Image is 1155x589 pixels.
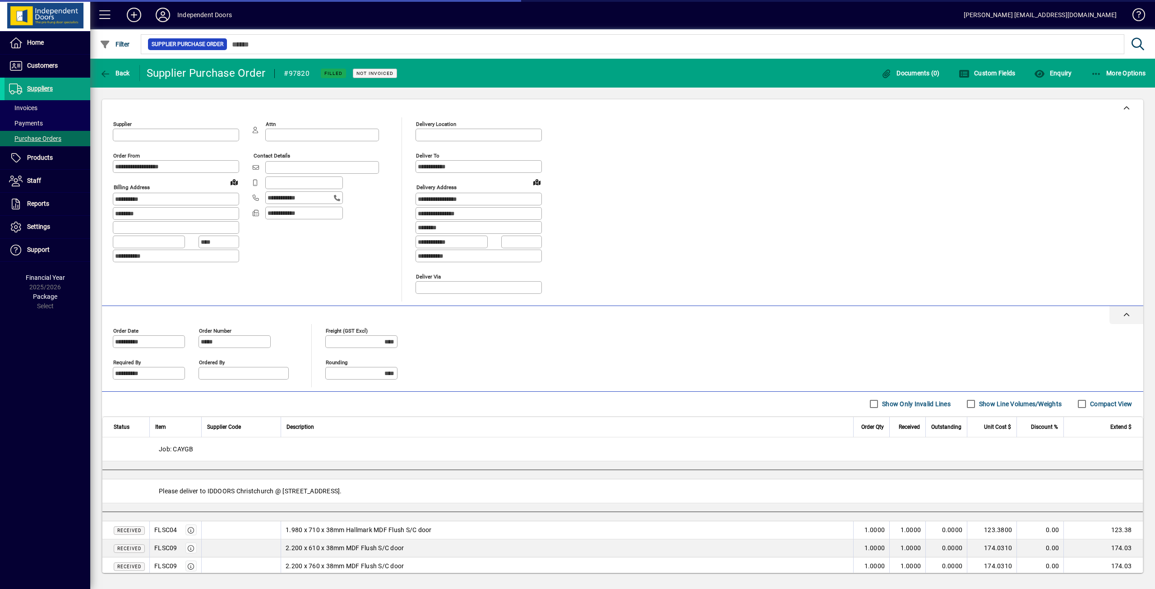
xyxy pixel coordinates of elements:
span: Support [27,246,50,253]
a: Customers [5,55,90,77]
a: View on map [530,175,544,189]
span: 2.200 x 610 x 38mm MDF Flush S/C door [286,543,404,552]
td: 1.0000 [853,557,889,575]
mat-label: Deliver via [416,273,441,279]
a: Products [5,147,90,169]
mat-label: Deliver To [416,153,439,159]
span: Financial Year [26,274,65,281]
span: Filled [324,70,342,76]
td: 0.0000 [925,539,967,557]
span: Status [114,422,129,432]
label: Show Only Invalid Lines [880,399,951,408]
td: 1.0000 [889,557,925,575]
a: Home [5,32,90,54]
span: Enquiry [1034,70,1072,77]
button: Custom Fields [956,65,1018,81]
button: Enquiry [1032,65,1074,81]
a: Settings [5,216,90,238]
mat-label: Delivery Location [416,121,456,127]
div: Job: CAYGB [102,437,1143,461]
div: #97820 [284,66,310,81]
button: Documents (0) [879,65,942,81]
span: Received [117,528,141,533]
span: Extend $ [1110,422,1132,432]
td: 123.38 [1063,521,1143,539]
span: Package [33,293,57,300]
a: Invoices [5,100,90,116]
td: 1.0000 [853,539,889,557]
td: 0.00 [1016,539,1063,557]
a: Knowledge Base [1126,2,1144,31]
span: Back [100,70,130,77]
span: Customers [27,62,58,69]
span: Reports [27,200,49,207]
span: Payments [9,120,43,127]
label: Compact View [1088,399,1132,408]
td: 123.3800 [967,521,1016,539]
button: Add [120,7,148,23]
td: 0.0000 [925,557,967,575]
span: Discount % [1031,422,1058,432]
mat-label: Supplier [113,121,132,127]
span: 1.980 x 710 x 38mm Hallmark MDF Flush S/C door [286,525,432,534]
td: 1.0000 [889,539,925,557]
mat-label: Required by [113,359,141,365]
div: [PERSON_NAME] [EMAIL_ADDRESS][DOMAIN_NAME] [964,8,1117,22]
div: FLSC09 [154,543,177,552]
a: View on map [227,175,241,189]
td: 1.0000 [853,521,889,539]
span: Description [286,422,314,432]
mat-label: Order date [113,327,139,334]
mat-label: Order number [199,327,231,334]
label: Show Line Volumes/Weights [977,399,1062,408]
span: More Options [1091,70,1146,77]
span: Staff [27,177,41,184]
button: More Options [1089,65,1148,81]
a: Reports [5,193,90,215]
td: 0.0000 [925,521,967,539]
td: 174.03 [1063,557,1143,575]
td: 174.0310 [967,557,1016,575]
span: Invoices [9,104,37,111]
span: Suppliers [27,85,53,92]
span: Documents (0) [881,70,940,77]
div: FLSC04 [154,525,177,534]
mat-label: Ordered by [199,359,225,365]
div: FLSC09 [154,561,177,570]
span: Item [155,422,166,432]
span: Order Qty [861,422,884,432]
a: Staff [5,170,90,192]
span: Purchase Orders [9,135,61,142]
td: 0.00 [1016,557,1063,575]
a: Purchase Orders [5,131,90,146]
span: Unit Cost $ [984,422,1011,432]
mat-label: Order from [113,153,140,159]
span: Custom Fields [959,70,1016,77]
app-page-header-button: Back [90,65,140,81]
div: Independent Doors [177,8,232,22]
mat-label: Freight (GST excl) [326,327,368,334]
td: 174.0310 [967,539,1016,557]
button: Profile [148,7,177,23]
span: Home [27,39,44,46]
mat-label: Attn [266,121,276,127]
span: Supplier Purchase Order [152,40,223,49]
td: 174.03 [1063,539,1143,557]
span: Settings [27,223,50,230]
span: Supplier Code [207,422,241,432]
span: Received [117,564,141,569]
a: Payments [5,116,90,131]
a: Support [5,239,90,261]
span: Products [27,154,53,161]
mat-label: Rounding [326,359,347,365]
button: Filter [97,36,132,52]
span: Received [117,546,141,551]
span: Filter [100,41,130,48]
button: Back [97,65,132,81]
span: Not Invoiced [356,70,393,76]
span: Outstanding [931,422,961,432]
td: 0.00 [1016,521,1063,539]
span: Received [899,422,920,432]
div: Supplier Purchase Order [147,66,266,80]
td: 1.0000 [889,521,925,539]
